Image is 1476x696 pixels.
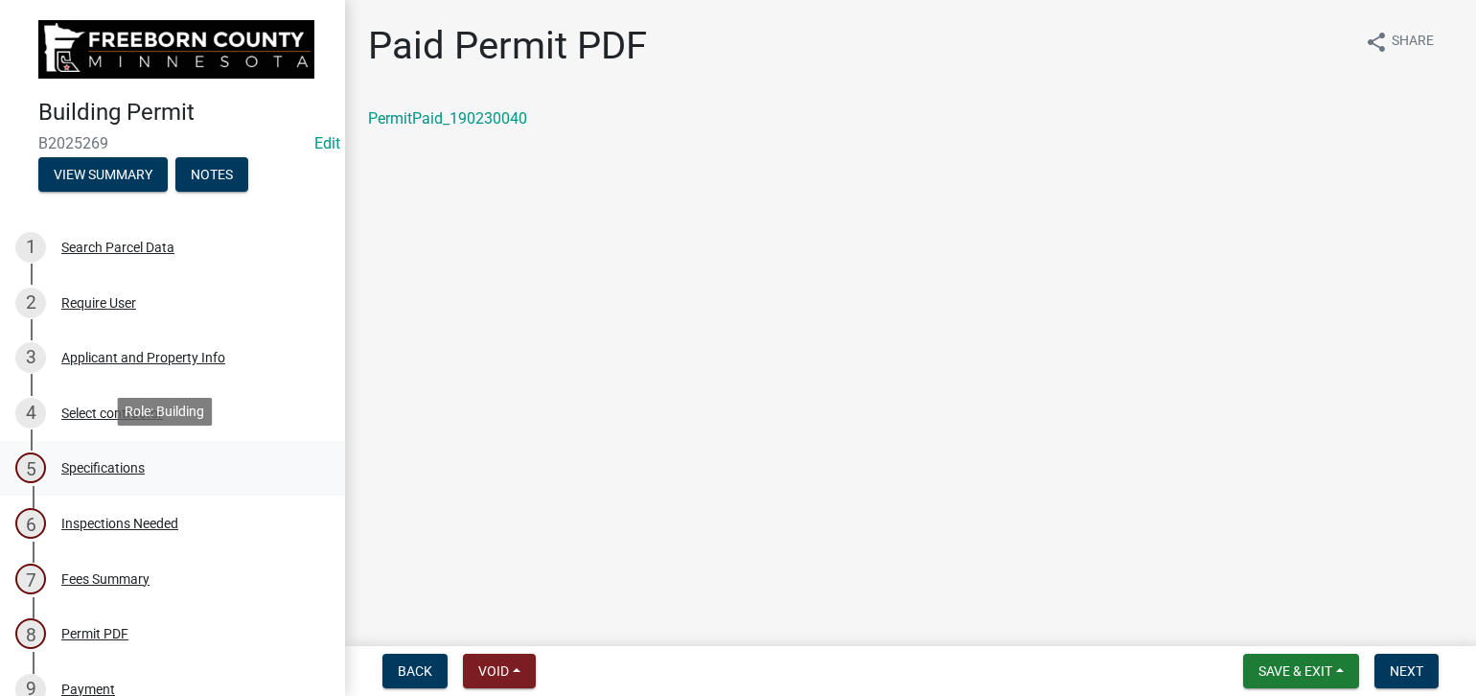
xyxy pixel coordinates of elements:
div: 3 [15,342,46,373]
div: 8 [15,618,46,649]
button: Void [463,654,536,688]
div: Fees Summary [61,572,150,586]
div: Role: Building [117,398,212,426]
div: Applicant and Property Info [61,351,225,364]
div: 6 [15,508,46,539]
span: Next [1390,663,1423,679]
span: Save & Exit [1258,663,1332,679]
div: Specifications [61,461,145,475]
span: Void [478,663,509,679]
div: 5 [15,452,46,483]
div: Permit PDF [61,627,128,640]
button: Back [382,654,448,688]
button: shareShare [1349,23,1449,60]
div: 7 [15,564,46,594]
h1: Paid Permit PDF [368,23,647,69]
i: share [1365,31,1388,54]
a: PermitPaid_190230040 [368,109,527,128]
button: Next [1374,654,1439,688]
div: Select contractor [61,406,163,420]
div: Payment [61,683,115,696]
button: View Summary [38,157,168,192]
div: Search Parcel Data [61,241,174,254]
div: Require User [61,296,136,310]
button: Save & Exit [1243,654,1359,688]
a: Edit [314,134,340,152]
span: Share [1392,31,1434,54]
div: 2 [15,288,46,318]
div: 4 [15,398,46,429]
wm-modal-confirm: Notes [175,168,248,183]
wm-modal-confirm: Edit Application Number [314,134,340,152]
div: 1 [15,232,46,263]
span: Back [398,663,432,679]
button: Notes [175,157,248,192]
img: Freeborn County, Minnesota [38,20,314,79]
div: Inspections Needed [61,517,178,530]
wm-modal-confirm: Summary [38,168,168,183]
h4: Building Permit [38,99,330,127]
span: B2025269 [38,134,307,152]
